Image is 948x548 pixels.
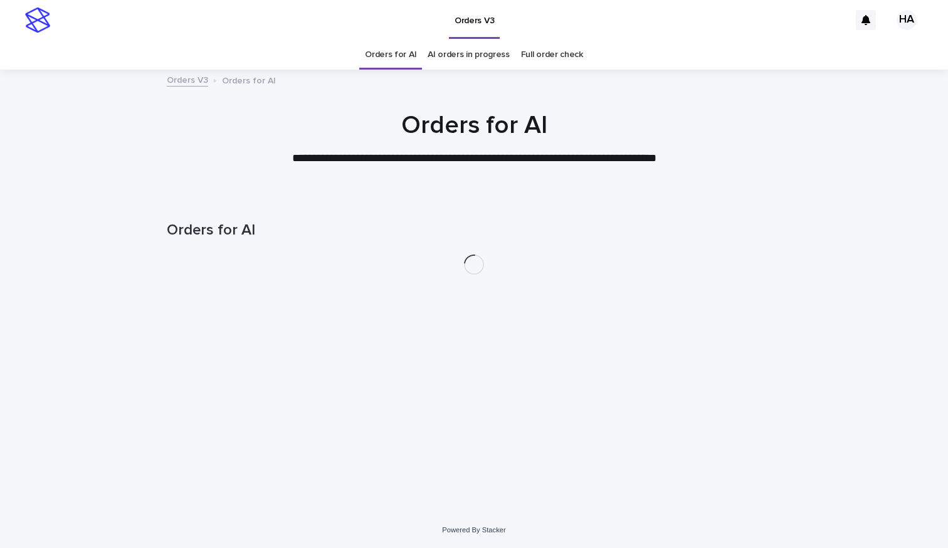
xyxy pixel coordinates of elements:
a: Full order check [521,40,583,70]
h1: Orders for AI [167,221,781,240]
h1: Orders for AI [167,110,781,140]
p: Orders for AI [222,73,276,87]
a: Orders V3 [167,72,208,87]
a: AI orders in progress [428,40,510,70]
a: Powered By Stacker [442,526,505,534]
a: Orders for AI [365,40,416,70]
div: HA [897,10,917,30]
img: stacker-logo-s-only.png [25,8,50,33]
